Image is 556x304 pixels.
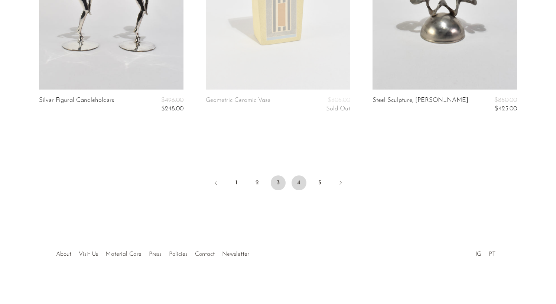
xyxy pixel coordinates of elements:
a: Policies [169,251,188,257]
a: 1 [229,175,244,190]
a: Steel Sculpture, [PERSON_NAME] [373,97,468,112]
a: Silver Figural Candleholders [39,97,114,112]
span: Sold Out [326,106,350,112]
a: Previous [208,175,223,192]
span: $496.00 [161,97,183,103]
a: Press [149,251,162,257]
span: $850.00 [494,97,517,103]
a: Visit Us [79,251,98,257]
a: Geometric Ceramic Vase [206,97,270,112]
a: Next [333,175,348,192]
a: About [56,251,71,257]
a: 4 [292,175,306,190]
a: 5 [312,175,327,190]
a: Contact [195,251,215,257]
ul: Quick links [52,245,253,259]
span: $248.00 [161,106,183,112]
span: $425.00 [495,106,517,112]
a: 2 [250,175,265,190]
a: Material Care [105,251,142,257]
a: PT [489,251,495,257]
span: $305.00 [328,97,350,103]
span: 3 [271,175,286,190]
ul: Social Medias [472,245,499,259]
a: IG [475,251,481,257]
